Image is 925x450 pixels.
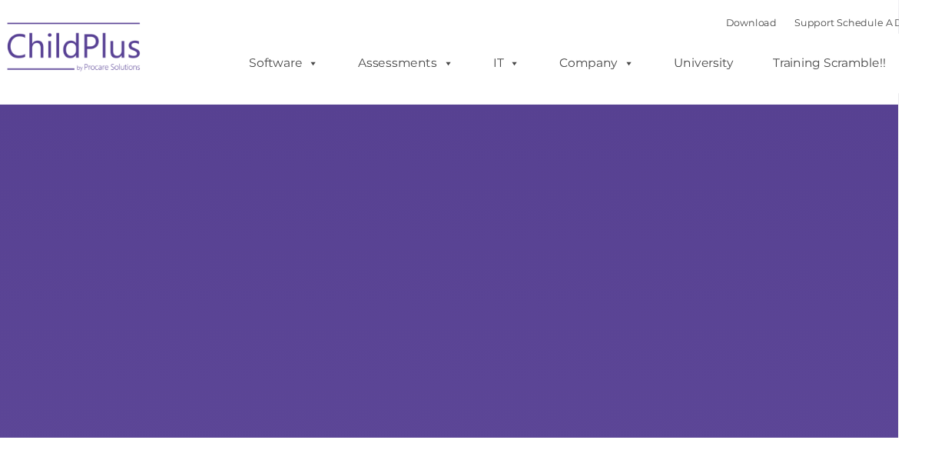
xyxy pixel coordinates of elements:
[818,17,859,29] a: Support
[353,50,482,81] a: Assessments
[241,50,343,81] a: Software
[678,50,771,81] a: University
[748,17,800,29] a: Download
[561,50,668,81] a: Company
[492,50,551,81] a: IT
